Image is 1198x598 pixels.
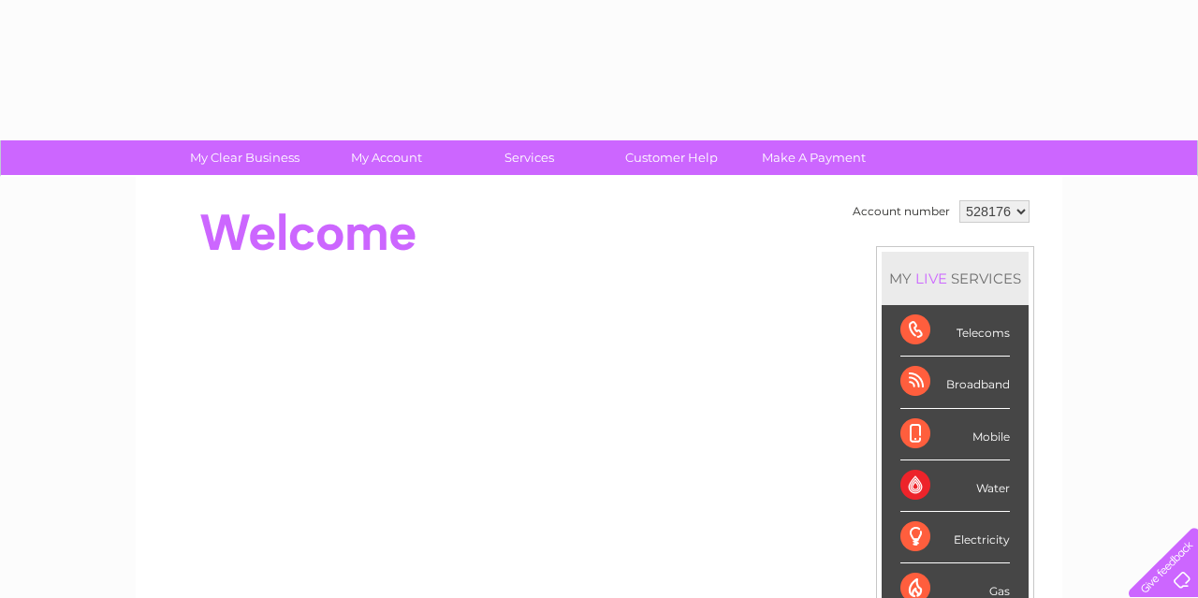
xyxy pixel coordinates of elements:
[900,460,1010,512] div: Water
[594,140,749,175] a: Customer Help
[310,140,464,175] a: My Account
[848,196,955,227] td: Account number
[452,140,606,175] a: Services
[168,140,322,175] a: My Clear Business
[912,270,951,287] div: LIVE
[737,140,891,175] a: Make A Payment
[900,357,1010,408] div: Broadband
[900,305,1010,357] div: Telecoms
[900,409,1010,460] div: Mobile
[900,512,1010,563] div: Electricity
[882,252,1029,305] div: MY SERVICES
